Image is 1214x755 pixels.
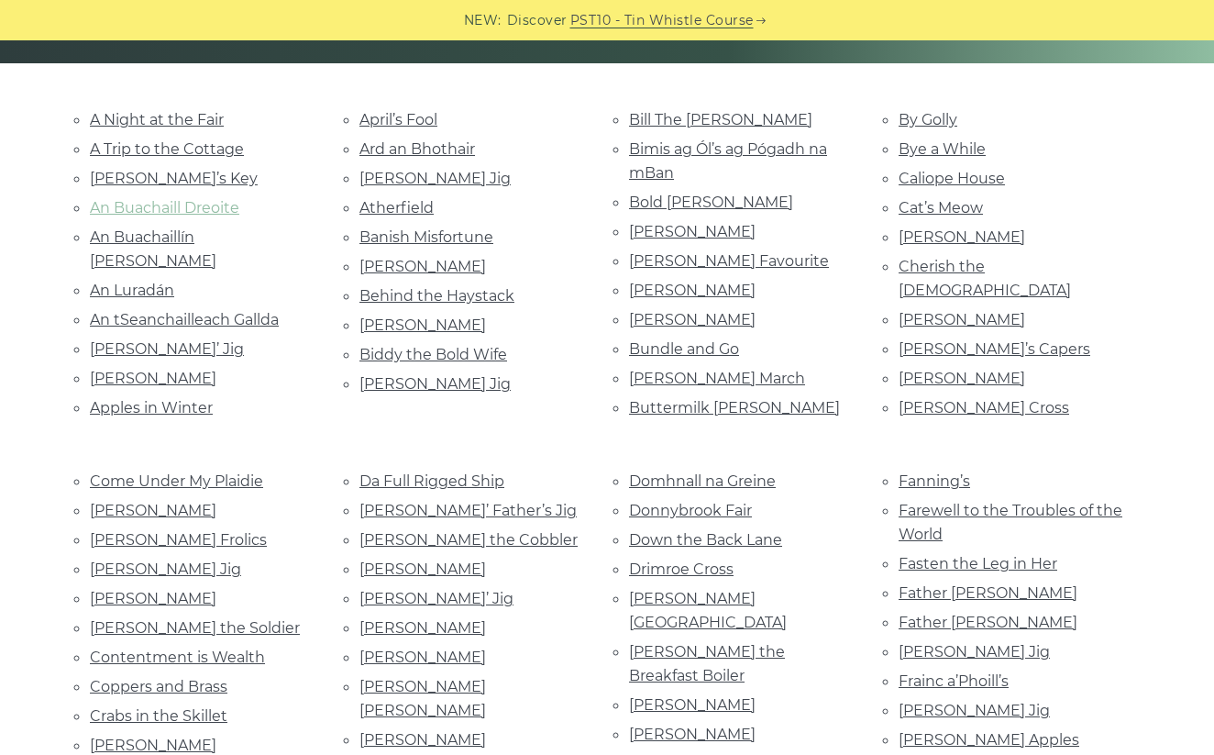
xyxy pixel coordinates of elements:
a: Bye a While [899,140,986,158]
a: Cat’s Meow [899,199,983,217]
a: [PERSON_NAME] [90,370,216,387]
a: Farewell to the Troubles of the World [899,502,1122,543]
a: [PERSON_NAME]’ Jig [359,590,513,607]
a: Contentment is Wealth [90,649,265,666]
a: PST10 - Tin Whistle Course [570,10,754,31]
a: Apples in Winter [90,399,213,416]
a: [PERSON_NAME] [90,502,216,519]
a: [PERSON_NAME] [90,737,216,754]
a: A Night at the Fair [90,111,224,128]
a: Down the Back Lane [629,531,782,549]
span: NEW: [464,10,502,31]
a: [PERSON_NAME] [90,590,216,607]
a: Bimis ag Ól’s ag Pógadh na mBan [629,140,827,182]
a: [PERSON_NAME]’s Capers [899,340,1090,358]
a: [PERSON_NAME] Jig [359,170,511,187]
a: [PERSON_NAME] Frolics [90,531,267,549]
a: Fasten the Leg in Her [899,555,1057,572]
a: [PERSON_NAME] [899,370,1025,387]
a: Atherfield [359,199,434,217]
a: An tSeanchailleach Gallda [90,311,279,328]
a: April’s Fool [359,111,437,128]
a: An Luradán [90,282,174,299]
a: Bill The [PERSON_NAME] [629,111,812,128]
a: [PERSON_NAME]’ Father’s Jig [359,502,577,519]
a: [PERSON_NAME] [359,619,486,637]
a: [PERSON_NAME][GEOGRAPHIC_DATA] [629,590,787,631]
a: [PERSON_NAME] [359,258,486,275]
a: [PERSON_NAME] [359,731,486,749]
a: Da Full Rigged Ship [359,472,504,490]
a: [PERSON_NAME] [629,311,756,328]
a: Bold [PERSON_NAME] [629,194,793,211]
a: [PERSON_NAME] Jig [899,702,1050,719]
a: [PERSON_NAME] [629,696,756,714]
a: Banish Misfortune [359,228,493,246]
a: [PERSON_NAME] [629,726,756,743]
a: Domhnall na Greine [629,472,776,490]
a: [PERSON_NAME] Jig [359,375,511,393]
a: Father [PERSON_NAME] [899,614,1077,631]
a: Behind the Haystack [359,287,514,305]
a: Donnybrook Fair [629,502,752,519]
a: [PERSON_NAME] the Cobbler [359,531,578,549]
a: [PERSON_NAME] the Breakfast Boiler [629,643,785,684]
a: Coppers and Brass [90,678,227,695]
a: Ard an Bhothair [359,140,475,158]
a: Biddy the Bold Wife [359,346,507,363]
a: Drimroe Cross [629,561,734,578]
a: [PERSON_NAME]’s Key [90,170,258,187]
a: Caliope House [899,170,1005,187]
a: [PERSON_NAME] [PERSON_NAME] [359,678,486,719]
a: By Golly [899,111,957,128]
a: [PERSON_NAME] Cross [899,399,1069,416]
a: [PERSON_NAME] Jig [90,561,241,578]
a: An Buachaill Dreoite [90,199,239,217]
a: [PERSON_NAME] [629,223,756,240]
a: [PERSON_NAME] Apples [899,731,1079,749]
a: [PERSON_NAME] March [629,370,805,387]
a: A Trip to the Cottage [90,140,244,158]
a: [PERSON_NAME] Favourite [629,252,829,270]
a: Crabs in the Skillet [90,707,227,725]
a: [PERSON_NAME] [359,316,486,334]
a: Come Under My Plaidie [90,472,263,490]
a: [PERSON_NAME] [629,282,756,299]
a: [PERSON_NAME] [899,228,1025,246]
a: [PERSON_NAME] the Soldier [90,619,300,637]
a: Fanning’s [899,472,970,490]
a: [PERSON_NAME] [359,649,486,666]
a: An Buachaillín [PERSON_NAME] [90,228,216,270]
a: Father [PERSON_NAME] [899,584,1077,602]
a: [PERSON_NAME] [359,561,486,578]
a: Bundle and Go [629,340,739,358]
a: Frainc a’Phoill’s [899,672,1009,690]
a: Cherish the [DEMOGRAPHIC_DATA] [899,258,1071,299]
a: [PERSON_NAME] Jig [899,643,1050,661]
span: Discover [507,10,568,31]
a: Buttermilk [PERSON_NAME] [629,399,840,416]
a: [PERSON_NAME] [899,311,1025,328]
a: [PERSON_NAME]’ Jig [90,340,244,358]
